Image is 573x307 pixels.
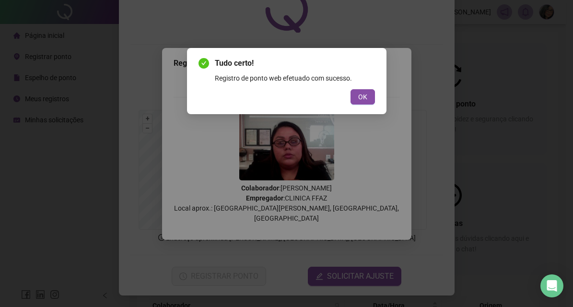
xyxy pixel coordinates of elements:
button: OK [351,89,375,105]
span: check-circle [199,58,209,69]
div: Open Intercom Messenger [540,274,563,297]
div: Registro de ponto web efetuado com sucesso. [215,73,375,83]
span: Tudo certo! [215,58,375,69]
span: OK [358,92,367,102]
